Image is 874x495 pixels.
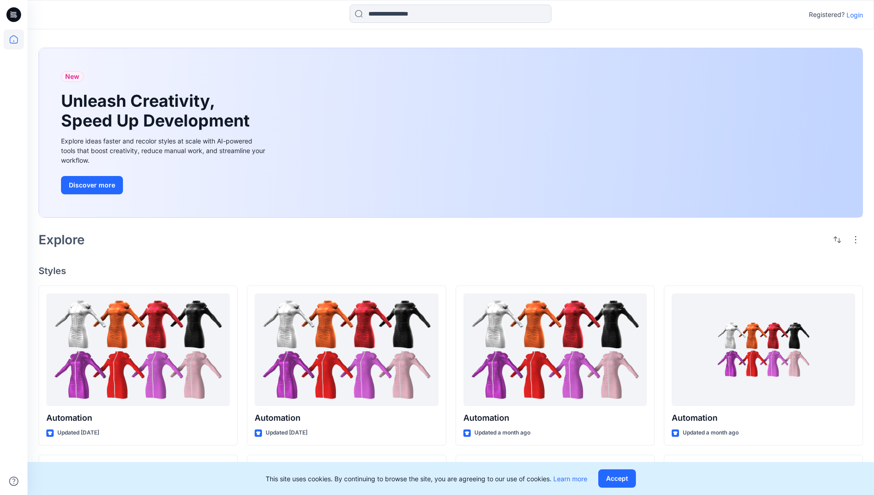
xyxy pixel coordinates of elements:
[463,412,647,424] p: Automation
[46,412,230,424] p: Automation
[39,232,85,247] h2: Explore
[474,428,530,438] p: Updated a month ago
[266,428,307,438] p: Updated [DATE]
[683,428,739,438] p: Updated a month ago
[846,10,863,20] p: Login
[255,293,438,407] a: Automation
[46,293,230,407] a: Automation
[65,71,79,82] span: New
[266,474,587,484] p: This site uses cookies. By continuing to browse the site, you are agreeing to our use of cookies.
[61,136,267,165] div: Explore ideas faster and recolor styles at scale with AI-powered tools that boost creativity, red...
[39,265,863,276] h4: Styles
[598,469,636,488] button: Accept
[809,9,845,20] p: Registered?
[255,412,438,424] p: Automation
[463,293,647,407] a: Automation
[57,428,99,438] p: Updated [DATE]
[61,91,254,131] h1: Unleash Creativity, Speed Up Development
[553,475,587,483] a: Learn more
[61,176,123,194] button: Discover more
[672,293,855,407] a: Automation
[61,176,267,194] a: Discover more
[672,412,855,424] p: Automation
